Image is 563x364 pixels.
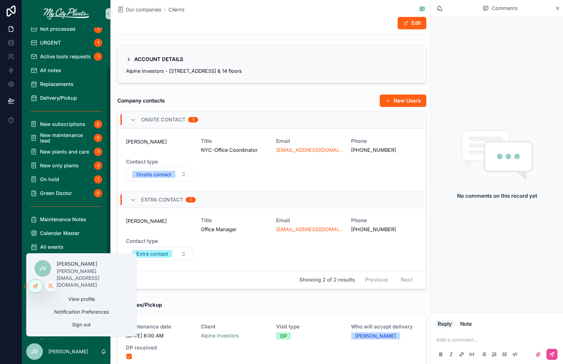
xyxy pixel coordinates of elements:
span: NYC-Office Coordinator [201,147,268,154]
span: New only plants [40,163,79,168]
div: Extra contact [136,250,168,258]
h1: Company contacts [117,96,165,106]
a: [PERSON_NAME]TitleNYC-Office CoordinatorEmail[EMAIL_ADDRESS][DOMAIN_NAME]Phone[PHONE_NUMBER]Conta... [118,128,426,191]
a: New plants and care7 [26,146,106,158]
button: New Users [380,95,426,107]
span: Office Manager [201,226,268,233]
span: All events [40,244,64,250]
h2: No comments on this record yet [457,192,537,200]
h1: Deliveries/Pickup [117,300,162,310]
a: Not processed7 [26,23,106,35]
span: Our companies [126,6,162,13]
div: 0 [94,189,102,197]
a: Green Doctor0 [26,187,106,199]
a: Clients [168,6,185,13]
span: Showing 2 of 2 results [299,277,355,283]
span: Client [201,324,268,329]
a: Our companies [117,6,162,13]
a: Active tools requests1 [26,50,106,63]
div: 1 [192,117,194,122]
a: All notes [26,64,106,77]
div: 1 [190,197,192,203]
p: [PERSON_NAME][EMAIL_ADDRESS][DOMAIN_NAME] [57,268,128,288]
span: [DATE] 8:00 AM [126,332,193,339]
div: DP [280,332,287,340]
span: All notes [40,68,61,73]
div: 1 [94,52,102,61]
a: [EMAIL_ADDRESS][DOMAIN_NAME] [276,147,343,154]
span: Email [276,218,343,223]
span: URGENT [40,40,61,46]
button: Notification Preferences [26,306,137,318]
span: TO-DO (do not use it yet) [40,338,99,349]
span: Green Doctor [40,190,72,196]
div: 0 [94,120,102,128]
div: scrollable content [22,28,110,339]
h2: ACCOUNT DETAILS [134,54,183,65]
div: Onsite contact [136,171,171,178]
span: Email [276,138,343,144]
div: 0 [94,134,102,142]
button: Reply [435,320,455,328]
div: 1 [94,175,102,184]
div: [PERSON_NAME] [355,332,396,340]
div: 2 [94,161,102,170]
span: Visit type [276,324,343,329]
span: Active tools requests [40,54,91,59]
span: Onsite contact [141,116,185,123]
a: Replacements [26,78,106,90]
span: JV [39,264,46,273]
a: View profile [26,293,137,305]
a: Calendar Master [26,227,106,239]
span: New plants and care [40,149,89,155]
span: [PERSON_NAME] [126,138,193,145]
div: 7 [94,25,102,33]
span: Comments [492,4,518,12]
a: Delivery/Pickup [26,92,106,104]
button: Sign out [26,318,137,331]
a: On hold1 [26,173,106,186]
a: Alpine Investors [201,332,239,339]
div: 1 [94,39,102,47]
span: Delivery/Pickup [40,95,77,101]
span: On hold [40,177,59,182]
span: Maintenance date [126,324,193,329]
span: JV [31,347,38,356]
button: Note [457,320,475,328]
a: [EMAIL_ADDRESS][DOMAIN_NAME] [276,226,343,233]
span: Phone [351,218,418,223]
a: TO-DO (do not use it yet) [26,337,106,350]
p: [PERSON_NAME] [48,348,88,355]
div: Note [460,321,472,327]
span: Contact type [126,159,193,165]
span: Extra contact [141,196,183,203]
span: Title [201,218,268,223]
a: All events [26,241,106,253]
a: New only plants2 [26,159,106,172]
span: [PHONE_NUMBER] [351,226,418,233]
button: Select Button [126,168,192,181]
a: Maintenance Notes [26,213,106,226]
a: New maintenance lead0 [26,132,106,144]
span: Contact type [126,238,193,244]
span: Not processed [40,26,75,32]
span: Calendar Master [40,230,80,236]
span: Replacements [40,81,74,87]
span: [PERSON_NAME] [126,218,193,225]
span: Phone [351,138,418,144]
a: [PERSON_NAME]TitleOffice ManagerEmail[EMAIL_ADDRESS][DOMAIN_NAME]Phone[PHONE_NUMBER]Contact typeS... [118,208,426,271]
span: [PHONE_NUMBER] [351,147,418,154]
span: New subscriptions [40,121,85,127]
span: DP received [126,345,193,351]
span: Who will accept delivery [351,324,418,329]
div: 7 [94,148,102,156]
span: Alpine Investors - [STREET_ADDRESS] & 14 floors [126,68,242,74]
img: App logo [43,8,89,19]
p: [PERSON_NAME] [57,260,128,268]
span: Maintenance Notes [40,217,86,222]
button: Select Button [126,247,192,261]
span: New maintenance lead [40,132,91,144]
